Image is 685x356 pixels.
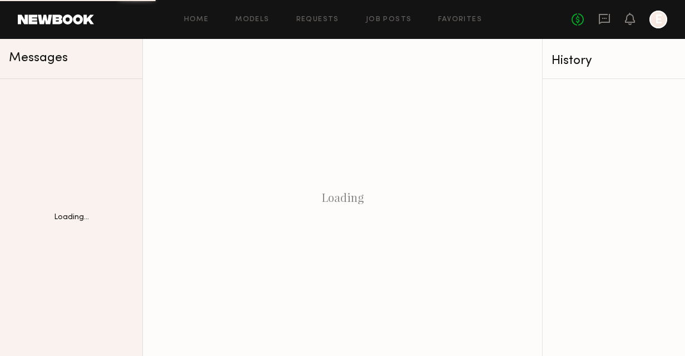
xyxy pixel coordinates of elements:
a: E [649,11,667,28]
div: Loading... [54,214,89,221]
a: Models [235,16,269,23]
a: Favorites [438,16,482,23]
div: History [552,55,676,67]
div: Loading [143,39,542,356]
a: Home [184,16,209,23]
span: Messages [9,52,68,65]
a: Job Posts [366,16,412,23]
a: Requests [296,16,339,23]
